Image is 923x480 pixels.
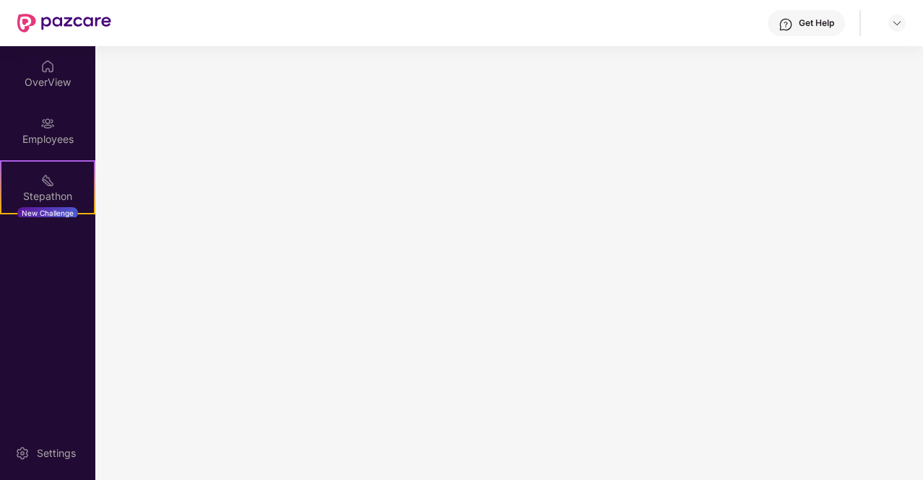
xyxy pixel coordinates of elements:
[40,173,55,188] img: svg+xml;base64,PHN2ZyB4bWxucz0iaHR0cDovL3d3dy53My5vcmcvMjAwMC9zdmciIHdpZHRoPSIyMSIgaGVpZ2h0PSIyMC...
[15,446,30,461] img: svg+xml;base64,PHN2ZyBpZD0iU2V0dGluZy0yMHgyMCIgeG1sbnM9Imh0dHA6Ly93d3cudzMub3JnLzIwMDAvc3ZnIiB3aW...
[799,17,834,29] div: Get Help
[1,189,94,204] div: Stepathon
[17,207,78,219] div: New Challenge
[32,446,80,461] div: Settings
[40,116,55,131] img: svg+xml;base64,PHN2ZyBpZD0iRW1wbG95ZWVzIiB4bWxucz0iaHR0cDovL3d3dy53My5vcmcvMjAwMC9zdmciIHdpZHRoPS...
[17,14,111,32] img: New Pazcare Logo
[40,59,55,74] img: svg+xml;base64,PHN2ZyBpZD0iSG9tZSIgeG1sbnM9Imh0dHA6Ly93d3cudzMub3JnLzIwMDAvc3ZnIiB3aWR0aD0iMjAiIG...
[779,17,793,32] img: svg+xml;base64,PHN2ZyBpZD0iSGVscC0zMngzMiIgeG1sbnM9Imh0dHA6Ly93d3cudzMub3JnLzIwMDAvc3ZnIiB3aWR0aD...
[891,17,903,29] img: svg+xml;base64,PHN2ZyBpZD0iRHJvcGRvd24tMzJ4MzIiIHhtbG5zPSJodHRwOi8vd3d3LnczLm9yZy8yMDAwL3N2ZyIgd2...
